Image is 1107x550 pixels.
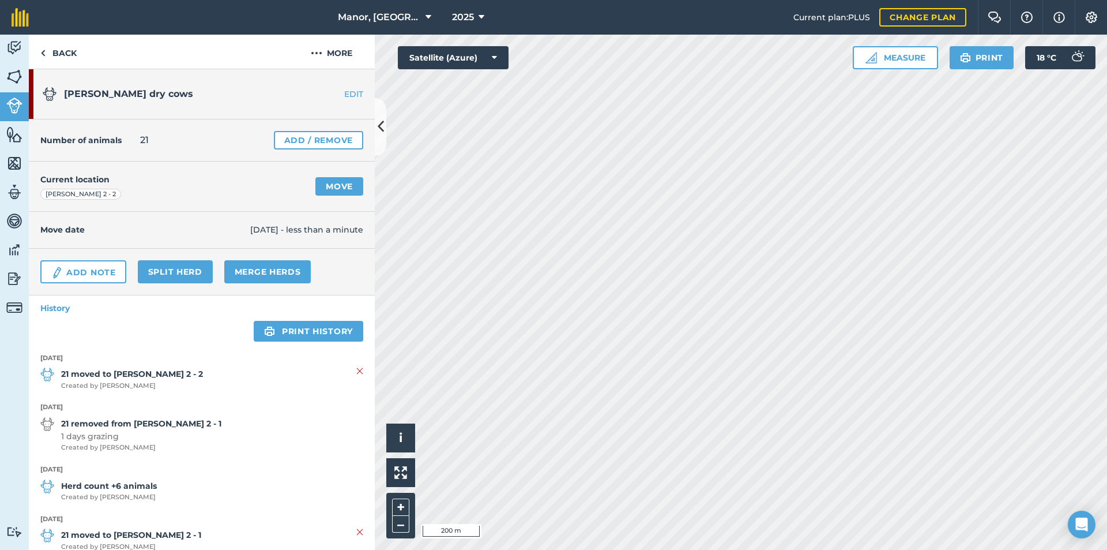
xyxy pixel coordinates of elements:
[29,295,375,321] a: History
[264,324,275,338] img: svg+xml;base64,PHN2ZyB4bWxucz0iaHR0cDovL3d3dy53My5vcmcvMjAwMC9zdmciIHdpZHRoPSIxOSIgaGVpZ2h0PSIyNC...
[40,514,363,525] strong: [DATE]
[40,402,363,413] strong: [DATE]
[6,212,22,230] img: svg+xml;base64,PD94bWwgdmVyc2lvbj0iMS4wIiBlbmNvZGluZz0idXRmLTgiPz4KPCEtLSBHZW5lcmF0b3I6IEFkb2JlIE...
[61,529,201,541] strong: 21 moved to [PERSON_NAME] 2 - 1
[6,155,22,172] img: svg+xml;base64,PHN2ZyB4bWxucz0iaHR0cDovL3d3dy53My5vcmcvMjAwMC9zdmciIHdpZHRoPSI1NiIgaGVpZ2h0PSI2MC...
[6,68,22,85] img: svg+xml;base64,PHN2ZyB4bWxucz0iaHR0cDovL3d3dy53My5vcmcvMjAwMC9zdmciIHdpZHRoPSI1NiIgaGVpZ2h0PSI2MC...
[40,529,54,542] img: svg+xml;base64,PD94bWwgdmVyc2lvbj0iMS4wIiBlbmNvZGluZz0idXRmLTgiPz4KPCEtLSBHZW5lcmF0b3I6IEFkb2JlIE...
[40,134,122,147] h4: Number of animals
[40,223,250,236] h4: Move date
[274,131,363,149] a: Add / Remove
[6,184,22,201] img: svg+xml;base64,PD94bWwgdmVyc2lvbj0iMS4wIiBlbmNvZGluZz0idXRmLTgiPz4KPCEtLSBHZW5lcmF0b3I6IEFkb2JlIE...
[6,270,22,287] img: svg+xml;base64,PD94bWwgdmVyc2lvbj0iMS4wIiBlbmNvZGluZz0idXRmLTgiPz4KPCEtLSBHZW5lcmF0b3I6IEFkb2JlIE...
[140,133,149,147] span: 21
[853,46,938,69] button: Measure
[356,525,363,539] img: svg+xml;base64,PHN2ZyB4bWxucz0iaHR0cDovL3d3dy53My5vcmcvMjAwMC9zdmciIHdpZHRoPSIyMiIgaGVpZ2h0PSIzMC...
[311,46,322,60] img: svg+xml;base64,PHN2ZyB4bWxucz0iaHR0cDovL3d3dy53My5vcmcvMjAwMC9zdmciIHdpZHRoPSIyMCIgaGVpZ2h0PSIyNC...
[254,321,363,342] a: Print history
[1025,46,1095,69] button: 18 °C
[40,353,363,364] strong: [DATE]
[61,417,221,430] strong: 21 removed from [PERSON_NAME] 2 - 1
[29,35,88,69] a: Back
[386,424,415,452] button: i
[988,12,1001,23] img: Two speech bubbles overlapping with the left bubble in the forefront
[1020,12,1034,23] img: A question mark icon
[40,173,110,186] h4: Current location
[61,381,203,391] span: Created by [PERSON_NAME]
[950,46,1014,69] button: Print
[302,88,375,100] a: EDIT
[1037,46,1056,69] span: 18 ° C
[250,223,363,236] span: [DATE] - less than a minute
[394,466,407,479] img: Four arrows, one pointing top left, one top right, one bottom right and the last bottom left
[1068,511,1095,538] div: Open Intercom Messenger
[793,11,870,24] span: Current plan : PLUS
[399,431,402,445] span: i
[6,126,22,143] img: svg+xml;base64,PHN2ZyB4bWxucz0iaHR0cDovL3d3dy53My5vcmcvMjAwMC9zdmciIHdpZHRoPSI1NiIgaGVpZ2h0PSI2MC...
[398,46,509,69] button: Satellite (Azure)
[61,480,157,492] strong: Herd count +6 animals
[40,189,121,200] div: [PERSON_NAME] 2 - 2
[64,88,193,99] span: [PERSON_NAME] dry cows
[40,368,54,381] img: svg+xml;base64,PD94bWwgdmVyc2lvbj0iMS4wIiBlbmNvZGluZz0idXRmLTgiPz4KPCEtLSBHZW5lcmF0b3I6IEFkb2JlIE...
[392,516,409,533] button: –
[392,499,409,516] button: +
[6,300,22,316] img: svg+xml;base64,PD94bWwgdmVyc2lvbj0iMS4wIiBlbmNvZGluZz0idXRmLTgiPz4KPCEtLSBHZW5lcmF0b3I6IEFkb2JlIE...
[1065,46,1089,69] img: svg+xml;base64,PD94bWwgdmVyc2lvbj0iMS4wIiBlbmNvZGluZz0idXRmLTgiPz4KPCEtLSBHZW5lcmF0b3I6IEFkb2JlIE...
[51,266,63,280] img: svg+xml;base64,PD94bWwgdmVyc2lvbj0iMS4wIiBlbmNvZGluZz0idXRmLTgiPz4KPCEtLSBHZW5lcmF0b3I6IEFkb2JlIE...
[61,492,157,503] span: Created by [PERSON_NAME]
[6,98,22,114] img: svg+xml;base64,PD94bWwgdmVyc2lvbj0iMS4wIiBlbmNvZGluZz0idXRmLTgiPz4KPCEtLSBHZW5lcmF0b3I6IEFkb2JlIE...
[40,465,363,475] strong: [DATE]
[40,480,54,493] img: svg+xml;base64,PD94bWwgdmVyc2lvbj0iMS4wIiBlbmNvZGluZz0idXRmLTgiPz4KPCEtLSBHZW5lcmF0b3I6IEFkb2JlIE...
[61,368,203,380] strong: 21 moved to [PERSON_NAME] 2 - 2
[338,10,421,24] span: Manor, [GEOGRAPHIC_DATA], [GEOGRAPHIC_DATA]
[1053,10,1065,24] img: svg+xml;base64,PHN2ZyB4bWxucz0iaHR0cDovL3d3dy53My5vcmcvMjAwMC9zdmciIHdpZHRoPSIxNyIgaGVpZ2h0PSIxNy...
[61,443,221,453] span: Created by [PERSON_NAME]
[879,8,966,27] a: Change plan
[452,10,474,24] span: 2025
[6,241,22,259] img: svg+xml;base64,PD94bWwgdmVyc2lvbj0iMS4wIiBlbmNvZGluZz0idXRmLTgiPz4KPCEtLSBHZW5lcmF0b3I6IEFkb2JlIE...
[1085,12,1098,23] img: A cog icon
[960,51,971,65] img: svg+xml;base64,PHN2ZyB4bWxucz0iaHR0cDovL3d3dy53My5vcmcvMjAwMC9zdmciIHdpZHRoPSIxOSIgaGVpZ2h0PSIyNC...
[288,35,375,69] button: More
[61,430,221,443] span: 1 days grazing
[40,260,126,283] a: Add Note
[356,364,363,378] img: svg+xml;base64,PHN2ZyB4bWxucz0iaHR0cDovL3d3dy53My5vcmcvMjAwMC9zdmciIHdpZHRoPSIyMiIgaGVpZ2h0PSIzMC...
[40,417,54,431] img: svg+xml;base64,PD94bWwgdmVyc2lvbj0iMS4wIiBlbmNvZGluZz0idXRmLTgiPz4KPCEtLSBHZW5lcmF0b3I6IEFkb2JlIE...
[12,8,29,27] img: fieldmargin Logo
[6,526,22,537] img: svg+xml;base64,PD94bWwgdmVyc2lvbj0iMS4wIiBlbmNvZGluZz0idXRmLTgiPz4KPCEtLSBHZW5lcmF0b3I6IEFkb2JlIE...
[138,260,213,283] a: Split herd
[865,52,877,63] img: Ruler icon
[224,260,311,283] a: Merge Herds
[6,39,22,57] img: svg+xml;base64,PD94bWwgdmVyc2lvbj0iMS4wIiBlbmNvZGluZz0idXRmLTgiPz4KPCEtLSBHZW5lcmF0b3I6IEFkb2JlIE...
[315,177,363,196] a: Move
[40,46,46,60] img: svg+xml;base64,PHN2ZyB4bWxucz0iaHR0cDovL3d3dy53My5vcmcvMjAwMC9zdmciIHdpZHRoPSI5IiBoZWlnaHQ9IjI0Ii...
[43,87,57,101] img: svg+xml;base64,PD94bWwgdmVyc2lvbj0iMS4wIiBlbmNvZGluZz0idXRmLTgiPz4KPCEtLSBHZW5lcmF0b3I6IEFkb2JlIE...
